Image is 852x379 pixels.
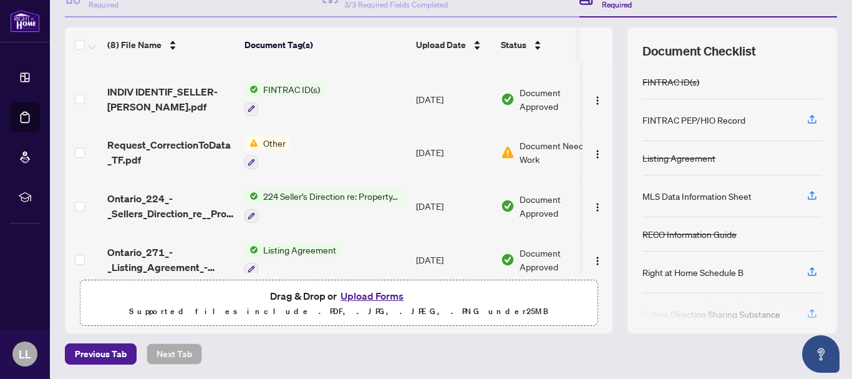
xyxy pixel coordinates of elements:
[520,139,597,166] span: Document Needs Work
[588,250,608,270] button: Logo
[270,288,407,304] span: Drag & Drop or
[802,335,840,373] button: Open asap
[75,344,127,364] span: Previous Tab
[10,9,40,32] img: logo
[593,256,603,266] img: Logo
[244,189,258,203] img: Status Icon
[102,27,240,62] th: (8) File Name
[593,149,603,159] img: Logo
[107,245,235,275] span: Ontario_271_-_Listing_Agreement_-_Seller_Designated_Representation_Agreement_.pdf
[642,151,715,165] div: Listing Agreement
[244,82,258,96] img: Status Icon
[411,126,496,180] td: [DATE]
[244,82,325,116] button: Status IconFINTRAC ID(s)
[258,82,325,96] span: FINTRAC ID(s)
[80,280,597,327] span: Drag & Drop orUpload FormsSupported files include .PDF, .JPG, .JPEG, .PNG under25MB
[147,343,202,365] button: Next Tab
[501,38,526,52] span: Status
[411,72,496,126] td: [DATE]
[244,189,406,223] button: Status Icon224 Seller's Direction re: Property/Offers - Important Information for Seller Acknowle...
[244,136,291,170] button: Status IconOther
[411,179,496,233] td: [DATE]
[588,89,608,109] button: Logo
[337,288,407,304] button: Upload Forms
[107,137,235,167] span: Request_CorrectionToData_TF.pdf
[244,243,258,257] img: Status Icon
[107,84,235,114] span: INDIV IDENTIF_SELLER-[PERSON_NAME].pdf
[240,27,411,62] th: Document Tag(s)
[642,189,752,203] div: MLS Data Information Sheet
[258,189,406,203] span: 224 Seller's Direction re: Property/Offers - Important Information for Seller Acknowledgement
[501,145,515,159] img: Document Status
[642,113,745,127] div: FINTRAC PEP/HIO Record
[642,42,756,60] span: Document Checklist
[642,227,737,241] div: RECO Information Guide
[258,136,291,150] span: Other
[496,27,602,62] th: Status
[88,304,589,319] p: Supported files include .PDF, .JPG, .JPEG, .PNG under 25 MB
[593,96,603,106] img: Logo
[258,243,341,257] span: Listing Agreement
[642,265,743,279] div: Right at Home Schedule B
[588,196,608,216] button: Logo
[65,343,137,365] button: Previous Tab
[642,75,699,89] div: FINTRAC ID(s)
[501,92,515,106] img: Document Status
[520,86,597,113] span: Document Approved
[107,191,235,221] span: Ontario_224_-_Sellers_Direction_re__Property_Offers_-_Important_Information.pdf
[411,27,496,62] th: Upload Date
[588,142,608,162] button: Logo
[411,233,496,287] td: [DATE]
[520,192,597,220] span: Document Approved
[244,243,341,277] button: Status IconListing Agreement
[19,345,31,363] span: LL
[520,246,597,273] span: Document Approved
[501,199,515,213] img: Document Status
[107,38,162,52] span: (8) File Name
[501,253,515,267] img: Document Status
[416,38,466,52] span: Upload Date
[593,202,603,212] img: Logo
[244,136,258,150] img: Status Icon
